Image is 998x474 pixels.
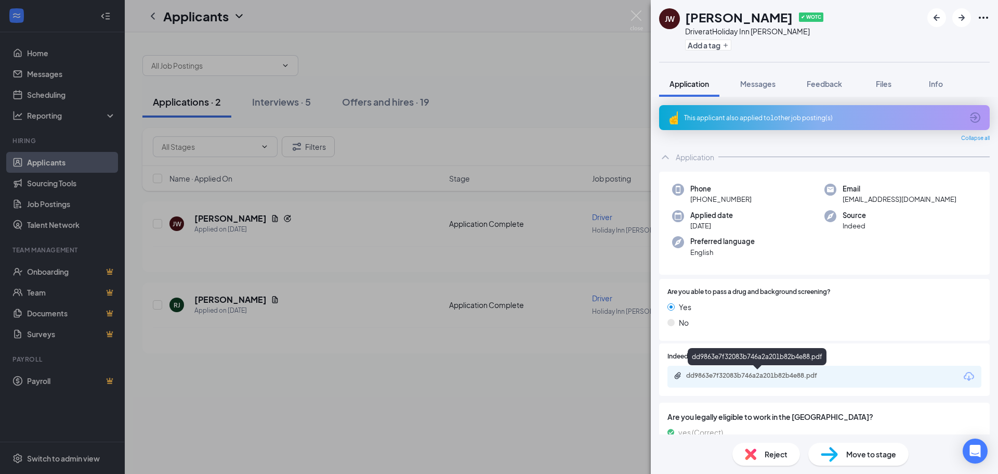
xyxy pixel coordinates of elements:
[799,12,823,22] span: ✔ WOTC
[690,210,733,221] span: Applied date
[685,40,731,50] button: PlusAdd a tag
[678,427,723,438] span: yes (Correct)
[669,79,709,88] span: Application
[952,8,971,27] button: ArrowRight
[843,221,866,231] span: Indeed
[690,236,755,247] span: Preferred language
[690,221,733,231] span: [DATE]
[927,8,946,27] button: ArrowLeftNew
[977,11,990,24] svg: Ellipses
[688,348,826,365] div: dd9863e7f32083b746a2a201b82b4e88.pdf
[674,371,682,380] svg: Paperclip
[674,371,842,381] a: Paperclipdd9863e7f32083b746a2a201b82b4e88.pdf
[930,11,943,24] svg: ArrowLeftNew
[679,301,691,313] span: Yes
[961,134,990,143] span: Collapse all
[963,439,988,464] div: Open Intercom Messenger
[807,79,842,88] span: Feedback
[676,152,714,162] div: Application
[667,352,713,362] span: Indeed Resume
[679,317,689,328] span: No
[929,79,943,88] span: Info
[843,184,956,194] span: Email
[690,194,752,204] span: [PHONE_NUMBER]
[686,371,832,380] div: dd9863e7f32083b746a2a201b82b4e88.pdf
[765,449,787,460] span: Reject
[690,184,752,194] span: Phone
[684,113,963,122] div: This applicant also applied to 1 other job posting(s)
[963,370,975,383] svg: Download
[667,287,831,297] span: Are you able to pass a drug and background screening?
[685,8,793,26] h1: [PERSON_NAME]
[740,79,776,88] span: Messages
[665,14,675,24] div: JW
[955,11,968,24] svg: ArrowRight
[843,194,956,204] span: [EMAIL_ADDRESS][DOMAIN_NAME]
[723,42,729,48] svg: Plus
[685,26,823,36] div: Driver at Holiday Inn [PERSON_NAME]
[667,411,981,422] span: Are you legally eligible to work in the [GEOGRAPHIC_DATA]?
[846,449,896,460] span: Move to stage
[969,111,981,124] svg: ArrowCircle
[659,151,672,163] svg: ChevronUp
[690,247,755,258] span: English
[843,210,866,221] span: Source
[876,79,891,88] span: Files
